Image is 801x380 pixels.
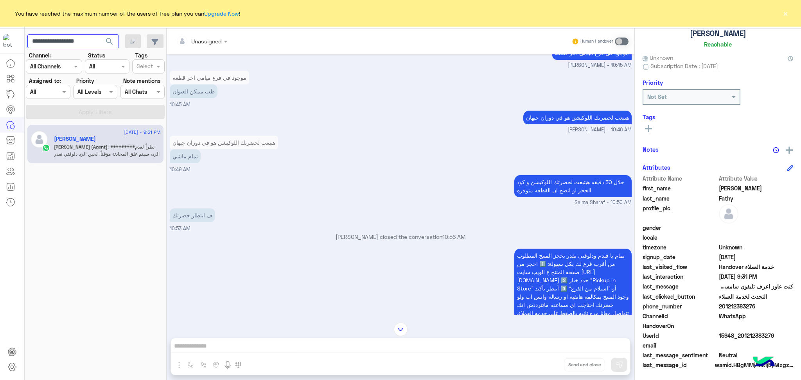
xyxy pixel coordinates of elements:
[643,194,717,203] span: last_name
[54,144,108,150] span: [PERSON_NAME] (Agent)
[170,149,201,163] p: 18/8/2025, 10:49 AM
[719,272,794,281] span: 2025-08-20T18:31:37.016Z
[719,184,794,192] span: Abdelrhman
[135,51,147,59] label: Tags
[781,9,789,17] button: ×
[105,37,114,46] span: search
[719,332,794,340] span: 15948_201212383276
[719,341,794,350] span: null
[690,29,746,38] h5: [PERSON_NAME]
[29,77,61,85] label: Assigned to:
[719,204,738,224] img: defaultAdmin.png
[643,243,717,251] span: timezone
[170,226,190,231] span: 10:53 AM
[719,312,794,320] span: 2
[643,332,717,340] span: UserId
[643,224,717,232] span: gender
[643,292,717,301] span: last_clicked_button
[124,129,160,136] span: [DATE] - 9:31 PM
[514,249,632,328] p: 18/8/2025, 10:56 AM
[643,341,717,350] span: email
[170,167,190,172] span: 10:49 AM
[442,233,465,240] span: 10:56 AM
[719,253,794,261] span: 2025-08-17T22:59:39.384Z
[643,204,717,222] span: profile_pic
[170,233,632,241] p: [PERSON_NAME] closed the conversation
[704,41,732,48] h6: Reachable
[719,282,794,290] span: كنت عاوز اعرف تليفون سامسونج a16 مساحه ٢٥٦ ج رامه ٨ كنت عاوز اعرف موجود ف فرع فيصل ولا لاء واي ال...
[3,34,17,48] img: 1403182699927242
[643,272,717,281] span: last_interaction
[29,51,51,59] label: Channel:
[719,174,794,183] span: Attribute Value
[170,102,190,108] span: 10:45 AM
[643,282,717,290] span: last_message
[580,38,613,45] small: Human Handover
[204,10,239,17] a: Upgrade Now
[643,351,717,359] span: last_message_sentiment
[575,199,632,206] span: Salma Sharaf - 10:50 AM
[719,263,794,271] span: Handover خدمة العملاء
[643,184,717,192] span: first_name
[517,252,629,324] span: تمام يا فندم ودلوقتى تقدر تحجز المنتج المطلوب من أقرب فرع لك بكل سهولة: 1️⃣ احجز من صفحه المنتج ع...
[719,302,794,310] span: 201212383276
[773,147,779,153] img: notes
[719,194,794,203] span: Fathy
[643,113,793,120] h6: Tags
[643,174,717,183] span: Attribute Name
[31,131,48,148] img: defaultAdmin.png
[750,349,778,376] img: hulul-logo.png
[42,144,50,152] img: WhatsApp
[719,292,794,301] span: التحدث لخدمة العملاء
[643,79,663,86] h6: Priority
[88,51,105,59] label: Status
[135,62,153,72] div: Select
[26,105,165,119] button: Apply Filters
[54,136,96,142] h5: Abdelrhman Fathy
[643,361,713,369] span: last_message_id
[394,323,408,336] img: scroll
[719,322,794,330] span: null
[170,71,249,84] p: 18/8/2025, 10:45 AM
[719,224,794,232] span: null
[643,263,717,271] span: last_visited_flow
[719,351,794,359] span: 0
[650,62,718,70] span: Subscription Date : [DATE]
[170,208,215,222] p: 18/8/2025, 10:53 AM
[643,302,717,310] span: phone_number
[643,253,717,261] span: signup_date
[123,77,160,85] label: Note mentions
[170,136,278,149] p: 18/8/2025, 10:49 AM
[643,146,659,153] h6: Notes
[719,243,794,251] span: Unknown
[76,77,94,85] label: Priority
[715,361,793,369] span: wamid.HBgMMjAxMjEyMzgzMjc2FQIAEhggNUJEQjhDNjU2OEVEMUFBOUE5RTc4MTc3OEM2NzlCREMA
[523,111,632,124] p: 18/8/2025, 10:46 AM
[100,34,119,51] button: search
[643,164,670,171] h6: Attributes
[643,54,673,62] span: Unknown
[514,175,632,197] p: 18/8/2025, 10:50 AM
[643,233,717,242] span: locale
[568,62,632,69] span: [PERSON_NAME] - 10:45 AM
[568,126,632,134] span: [PERSON_NAME] - 10:46 AM
[170,84,217,98] p: 18/8/2025, 10:45 AM
[564,358,605,371] button: Send and close
[15,9,240,18] span: You have reached the maximum number of the users of free plan you can !
[786,147,793,154] img: add
[719,233,794,242] span: null
[643,312,717,320] span: ChannelId
[643,322,717,330] span: HandoverOn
